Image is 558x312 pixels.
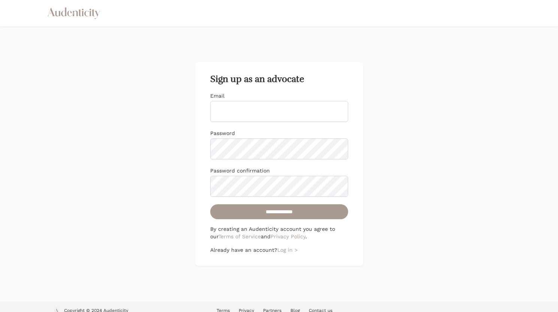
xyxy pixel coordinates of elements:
[210,168,270,174] label: Password confirmation
[210,74,348,85] h2: Sign up as an advocate
[277,247,298,253] a: Log in >
[210,93,224,99] label: Email
[210,225,348,240] p: By creating an Audenticity account you agree to our and .
[210,130,235,136] label: Password
[210,246,348,254] p: Already have an account?
[218,233,261,239] a: Terms of Service
[271,233,305,239] a: Privacy Policy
